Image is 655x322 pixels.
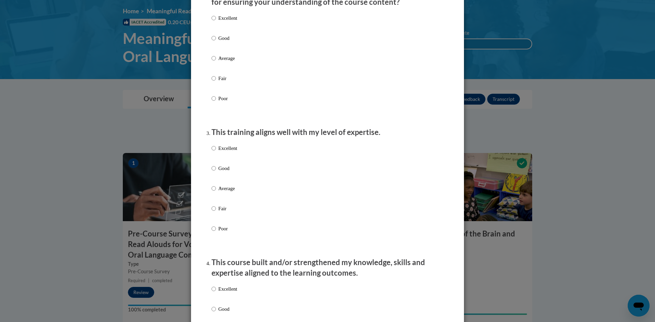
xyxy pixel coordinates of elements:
[212,144,216,152] input: Excellent
[212,127,443,138] p: This training aligns well with my level of expertise.
[218,75,237,82] p: Fair
[218,95,237,102] p: Poor
[212,165,216,172] input: Good
[212,305,216,313] input: Good
[212,55,216,62] input: Average
[218,55,237,62] p: Average
[218,285,237,293] p: Excellent
[212,34,216,42] input: Good
[212,257,443,278] p: This course built and/or strengthened my knowledge, skills and expertise aligned to the learning ...
[212,225,216,232] input: Poor
[212,185,216,192] input: Average
[218,305,237,313] p: Good
[218,14,237,22] p: Excellent
[218,144,237,152] p: Excellent
[218,34,237,42] p: Good
[218,185,237,192] p: Average
[212,75,216,82] input: Fair
[212,14,216,22] input: Excellent
[212,95,216,102] input: Poor
[218,205,237,212] p: Fair
[218,225,237,232] p: Poor
[212,205,216,212] input: Fair
[218,165,237,172] p: Good
[212,285,216,293] input: Excellent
